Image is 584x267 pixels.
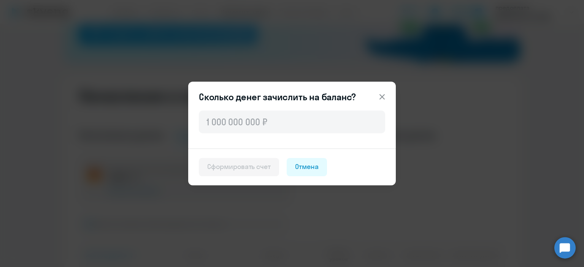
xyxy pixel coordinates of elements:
div: Отмена [295,162,319,172]
button: Сформировать счет [199,158,279,176]
header: Сколько денег зачислить на баланс? [188,91,396,103]
div: Сформировать счет [207,162,271,172]
button: Отмена [287,158,327,176]
input: 1 000 000 000 ₽ [199,111,385,133]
